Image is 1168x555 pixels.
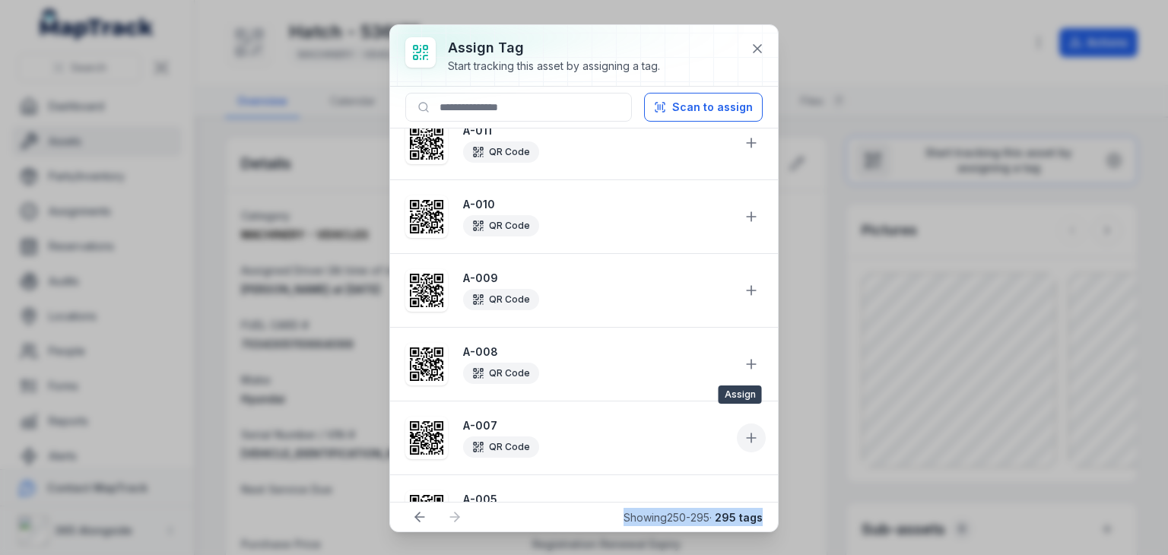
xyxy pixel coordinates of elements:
button: Scan to assign [644,93,763,122]
strong: A-010 [463,197,731,212]
strong: A-011 [463,123,731,138]
strong: 295 tags [715,511,763,524]
div: QR Code [463,436,539,458]
span: Assign [719,385,762,404]
span: Showing 250 - 295 · [624,511,763,524]
strong: A-007 [463,418,731,433]
div: QR Code [463,289,539,310]
div: QR Code [463,363,539,384]
div: QR Code [463,141,539,163]
strong: A-009 [463,271,731,286]
div: Start tracking this asset by assigning a tag. [448,59,660,74]
strong: A-005 [463,492,731,507]
strong: A-008 [463,344,731,360]
div: QR Code [463,215,539,236]
h3: Assign tag [448,37,660,59]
